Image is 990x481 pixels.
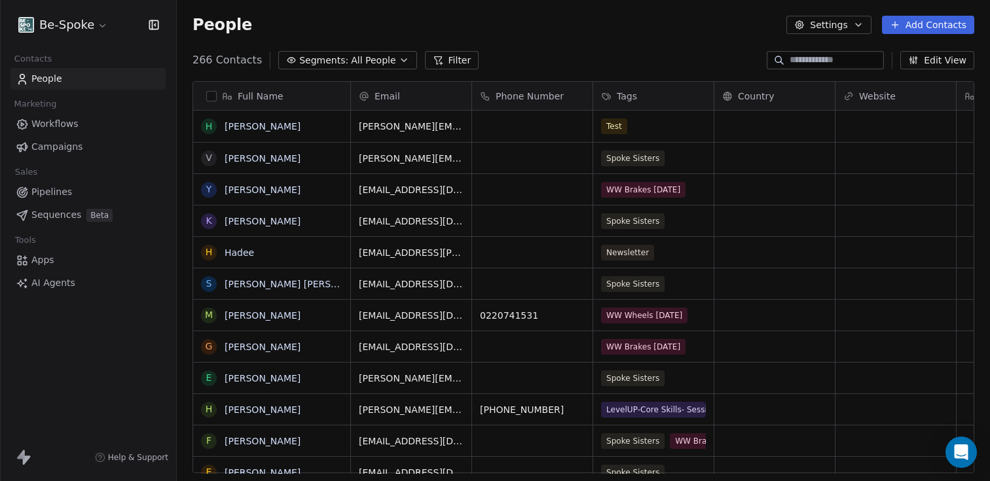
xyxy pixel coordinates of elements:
[359,152,464,165] span: [PERSON_NAME][EMAIL_ADDRESS][DOMAIN_NAME]
[10,204,166,226] a: SequencesBeta
[225,342,301,352] a: [PERSON_NAME]
[108,452,168,463] span: Help & Support
[193,82,350,110] div: Full Name
[835,82,956,110] div: Website
[945,436,977,468] div: Open Intercom Messenger
[359,215,464,228] span: [EMAIL_ADDRESS][DOMAIN_NAME]
[225,436,301,446] a: [PERSON_NAME]
[786,16,871,34] button: Settings
[206,465,212,479] div: E
[601,339,686,355] span: WW Brakes [DATE]
[472,82,593,110] div: Phone Number
[10,68,166,90] a: People
[192,52,262,68] span: 266 Contacts
[206,371,212,385] div: E
[225,279,380,289] a: [PERSON_NAME] [PERSON_NAME]
[193,111,351,474] div: grid
[206,402,213,416] div: H
[359,403,464,416] span: [PERSON_NAME][EMAIL_ADDRESS][DOMAIN_NAME]
[480,309,585,322] span: 0220741531
[225,467,301,478] a: [PERSON_NAME]
[86,209,113,222] span: Beta
[425,51,479,69] button: Filter
[31,117,79,131] span: Workflows
[16,14,111,36] button: Be-Spoke
[9,49,58,69] span: Contacts
[359,246,464,259] span: [EMAIL_ADDRESS][PERSON_NAME][DOMAIN_NAME]
[359,466,464,479] span: [EMAIL_ADDRESS][DOMAIN_NAME]
[206,434,211,448] div: F
[601,213,665,229] span: Spoke Sisters
[601,182,686,198] span: WW Brakes [DATE]
[206,277,212,291] div: S
[359,277,464,291] span: [EMAIL_ADDRESS][DOMAIN_NAME]
[617,90,637,103] span: Tags
[31,208,81,222] span: Sequences
[601,245,654,260] span: Newsletter
[359,309,464,322] span: [EMAIL_ADDRESS][DOMAIN_NAME]
[205,308,213,322] div: M
[601,151,665,166] span: Spoke Sisters
[359,435,464,448] span: [EMAIL_ADDRESS][DOMAIN_NAME]
[10,113,166,135] a: Workflows
[31,253,54,267] span: Apps
[225,185,301,195] a: [PERSON_NAME]
[601,118,627,134] span: Test
[206,120,213,134] div: H
[882,16,974,34] button: Add Contacts
[601,433,665,449] span: Spoke Sisters
[351,54,395,67] span: All People
[10,181,166,203] a: Pipelines
[31,72,62,86] span: People
[225,121,301,132] a: [PERSON_NAME]
[359,120,464,133] span: [PERSON_NAME][EMAIL_ADDRESS][DOMAIN_NAME]
[601,465,665,480] span: Spoke Sisters
[601,308,687,323] span: WW Wheels [DATE]
[10,249,166,271] a: Apps
[206,214,211,228] div: K
[206,183,212,196] div: Y
[9,94,62,114] span: Marketing
[225,247,254,258] a: Hadee
[10,272,166,294] a: AI Agents
[900,51,974,69] button: Edit View
[738,90,775,103] span: Country
[206,340,213,353] div: G
[714,82,835,110] div: Country
[601,276,665,292] span: Spoke Sisters
[95,452,168,463] a: Help & Support
[601,402,706,418] span: LevelUP-Core Skills- Session 4-[DATE]
[670,433,754,449] span: WW Brakes [DATE]
[359,372,464,385] span: [PERSON_NAME][EMAIL_ADDRESS][DOMAIN_NAME]
[225,373,301,383] a: [PERSON_NAME]
[18,17,34,33] img: Facebook%20profile%20picture.png
[593,82,714,110] div: Tags
[225,404,301,415] a: [PERSON_NAME]
[299,54,348,67] span: Segments:
[359,340,464,353] span: [EMAIL_ADDRESS][DOMAIN_NAME]
[238,90,284,103] span: Full Name
[225,216,301,226] a: [PERSON_NAME]
[9,162,43,182] span: Sales
[225,310,301,321] a: [PERSON_NAME]
[496,90,564,103] span: Phone Number
[225,153,301,164] a: [PERSON_NAME]
[601,370,665,386] span: Spoke Sisters
[480,403,585,416] span: [PHONE_NUMBER]
[206,245,213,259] div: H
[9,230,41,250] span: Tools
[31,185,72,199] span: Pipelines
[31,140,82,154] span: Campaigns
[192,15,252,35] span: People
[351,82,471,110] div: Email
[859,90,896,103] span: Website
[10,136,166,158] a: Campaigns
[206,151,212,165] div: V
[359,183,464,196] span: [EMAIL_ADDRESS][DOMAIN_NAME]
[375,90,400,103] span: Email
[31,276,75,290] span: AI Agents
[39,16,94,33] span: Be-Spoke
